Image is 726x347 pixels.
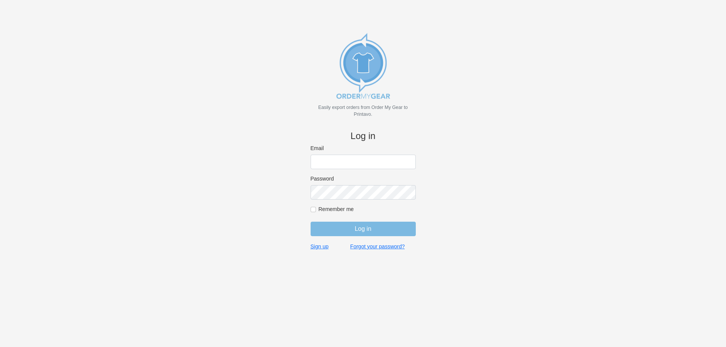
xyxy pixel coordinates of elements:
[319,206,416,213] label: Remember me
[325,28,401,104] img: new_omg_export_logo-652582c309f788888370c3373ec495a74b7b3fc93c8838f76510ecd25890bcc4.png
[311,222,416,236] input: Log in
[311,175,416,182] label: Password
[311,131,416,142] h4: Log in
[311,104,416,118] p: Easily export orders from Order My Gear to Printavo.
[311,243,329,250] a: Sign up
[311,145,416,152] label: Email
[350,243,405,250] a: Forgot your password?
